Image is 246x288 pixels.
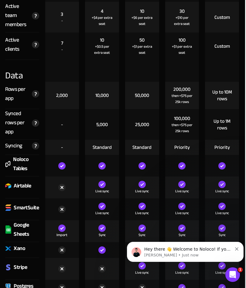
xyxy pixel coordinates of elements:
[96,121,108,128] div: 5,000
[214,14,230,21] div: Custom
[215,188,229,194] div: Live sync
[61,11,63,18] div: 3
[91,43,113,56] div: +$0.5 per extra seat
[93,144,112,151] div: Standard
[5,36,29,54] div: Active clients
[13,155,39,173] div: Noloco Tables
[14,181,31,190] div: Airtable
[14,203,39,212] div: SmartSuite
[175,269,189,276] div: Live sync
[14,221,39,239] div: Google Sheets
[56,92,68,99] div: 2,000
[61,40,63,46] div: 7
[135,210,149,216] div: Live sync
[139,37,145,43] div: 50
[56,232,67,238] div: Import
[101,8,104,15] div: 4
[95,210,109,216] div: Live sync
[215,210,229,216] div: Live sync
[135,269,149,276] div: Live sync
[211,89,233,102] div: Up to 10M rows
[61,121,63,128] div: -
[174,144,190,151] div: Priority
[171,122,193,134] div: then +$75 per 25k rows
[135,121,149,128] div: 25,000
[5,85,29,103] div: Rows per app
[100,37,104,43] div: 10
[131,43,153,56] div: +$1 per extra seat
[14,244,25,253] div: Xano
[171,93,193,105] div: then +$75 per 25k rows
[95,188,109,194] div: Live sync
[132,144,152,151] div: Standard
[5,60,39,82] div: Data
[179,37,186,43] div: 100
[173,86,190,93] div: 200,000
[14,263,27,272] div: Stripe
[174,115,190,122] div: 100,000
[211,118,233,131] div: Up to 1M rows
[131,15,153,27] div: +$6 per extra seat
[179,8,185,15] div: 30
[214,43,230,50] div: Custom
[175,210,189,216] div: Live sync
[171,15,193,27] div: +$10 per extra seat
[125,229,246,272] iframe: Intercom notifications message
[135,188,149,194] div: Live sync
[99,232,106,238] div: Sync
[225,267,240,282] iframe: Intercom live chat
[95,92,109,99] div: 10,000
[171,43,193,56] div: +$1 per extra seat
[61,46,63,53] div: -
[140,8,144,15] div: 10
[5,141,22,150] div: Syncing
[5,109,29,136] div: Synced rows per app
[91,15,113,27] div: +$4 per extra seat
[61,144,63,151] div: -
[175,188,189,194] div: Live sync
[135,92,149,99] div: 50,000
[215,269,229,276] div: Live sync
[238,267,243,272] span: 1
[214,144,230,151] div: Priority
[61,18,63,24] div: -
[5,2,29,29] div: Active team members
